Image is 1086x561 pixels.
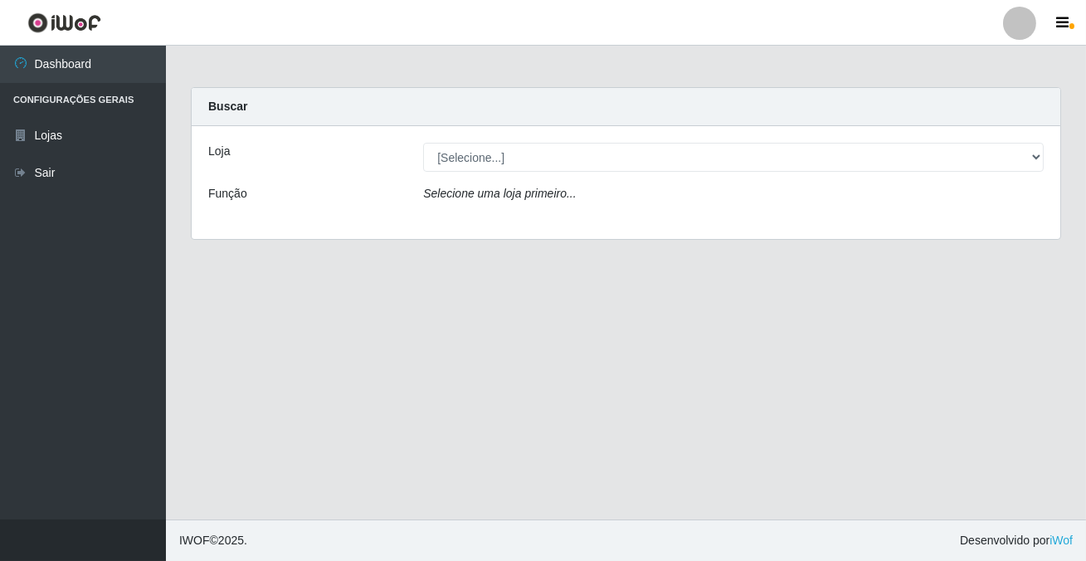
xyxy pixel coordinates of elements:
[208,100,247,113] strong: Buscar
[179,532,247,549] span: © 2025 .
[208,185,247,202] label: Função
[1049,534,1073,547] a: iWof
[208,143,230,160] label: Loja
[27,12,101,33] img: CoreUI Logo
[960,532,1073,549] span: Desenvolvido por
[179,534,210,547] span: IWOF
[423,187,576,200] i: Selecione uma loja primeiro...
